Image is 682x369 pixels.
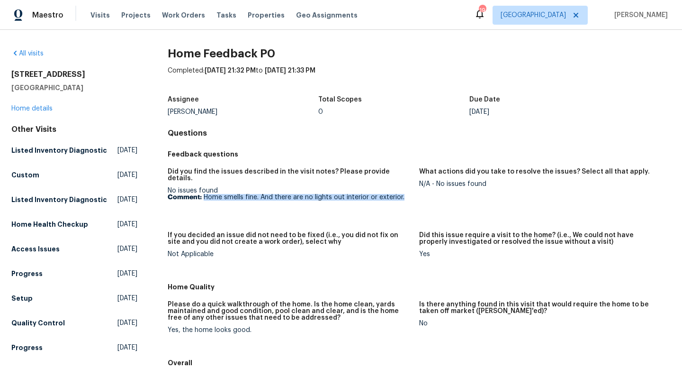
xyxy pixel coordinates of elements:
span: [GEOGRAPHIC_DATA] [501,10,566,20]
h5: Feedback questions [168,149,671,159]
h5: Please do a quick walkthrough of the home. Is the home clean, yards maintained and good condition... [168,301,412,321]
div: [DATE] [469,109,620,115]
div: [PERSON_NAME] [168,109,319,115]
h5: Listed Inventory Diagnostic [11,195,107,204]
h5: Did this issue require a visit to the home? (i.e., We could not have properly investigated or res... [419,232,663,245]
p: Home smells fine. And there are no lights out interior or exterior. [168,194,412,201]
h5: Quality Control [11,318,65,328]
h5: Progress [11,343,43,352]
span: Tasks [216,12,236,18]
div: No [419,320,663,327]
h5: Home Health Checkup [11,220,88,229]
span: [DATE] [117,318,137,328]
h5: Due Date [469,96,500,103]
h5: If you decided an issue did not need to be fixed (i.e., you did not fix on site and you did not c... [168,232,412,245]
div: 0 [318,109,469,115]
h5: Access Issues [11,244,60,254]
h5: [GEOGRAPHIC_DATA] [11,83,137,92]
span: [DATE] [117,244,137,254]
h5: Setup [11,294,33,303]
div: N/A - No issues found [419,181,663,187]
span: [DATE] [117,170,137,180]
span: [DATE] [117,146,137,155]
a: Setup[DATE] [11,290,137,307]
h5: Progress [11,269,43,278]
span: [DATE] [117,220,137,229]
span: Geo Assignments [296,10,358,20]
b: Comment: [168,194,202,201]
h2: Home Feedback P0 [168,49,671,58]
a: Listed Inventory Diagnostic[DATE] [11,142,137,159]
a: Quality Control[DATE] [11,314,137,332]
span: [DATE] 21:32 PM [205,67,256,74]
h2: [STREET_ADDRESS] [11,70,137,79]
span: Visits [90,10,110,20]
div: Yes [419,251,663,258]
a: Custom[DATE] [11,166,137,184]
h5: Listed Inventory Diagnostic [11,146,107,155]
a: Access Issues[DATE] [11,240,137,258]
h4: Questions [168,129,671,138]
span: Projects [121,10,151,20]
div: Yes, the home looks good. [168,327,412,333]
div: Not Applicable [168,251,412,258]
div: Other Visits [11,125,137,134]
h5: Overall [168,358,671,368]
h5: Assignee [168,96,199,103]
div: 19 [479,6,485,15]
h5: What actions did you take to resolve the issues? Select all that apply. [419,168,650,175]
span: Properties [248,10,285,20]
span: Work Orders [162,10,205,20]
a: All visits [11,50,44,57]
span: [PERSON_NAME] [610,10,668,20]
h5: Home Quality [168,282,671,292]
span: [DATE] [117,269,137,278]
div: Completed: to [168,66,671,91]
a: Home Health Checkup[DATE] [11,216,137,233]
h5: Custom [11,170,39,180]
a: Progress[DATE] [11,339,137,356]
span: [DATE] [117,195,137,204]
span: [DATE] [117,294,137,303]
h5: Is there anything found in this visit that would require the home to be taken off market ([PERSON... [419,301,663,314]
span: [DATE] [117,343,137,352]
a: Progress[DATE] [11,265,137,282]
h5: Total Scopes [318,96,362,103]
a: Home details [11,105,53,112]
span: Maestro [32,10,63,20]
div: No issues found [168,187,412,201]
h5: Did you find the issues described in the visit notes? Please provide details. [168,168,412,182]
span: [DATE] 21:33 PM [265,67,315,74]
a: Listed Inventory Diagnostic[DATE] [11,191,137,208]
